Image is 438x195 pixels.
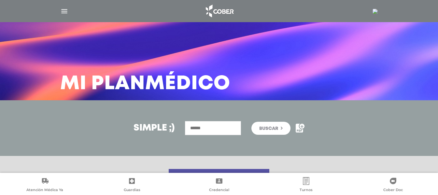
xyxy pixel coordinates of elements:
[88,177,175,194] a: Guardias
[1,177,88,194] a: Atención Médica Ya
[176,177,262,194] a: Credencial
[259,126,278,131] span: Buscar
[209,188,229,193] span: Credencial
[300,188,313,193] span: Turnos
[26,188,63,193] span: Atención Médica Ya
[262,177,349,194] a: Turnos
[373,9,378,14] img: 7294
[134,124,175,133] h3: Simple ;)
[60,76,230,92] h3: Mi Plan Médico
[251,122,290,135] button: Buscar
[124,188,140,193] span: Guardias
[350,177,437,194] a: Cober Doc
[202,3,236,19] img: logo_cober_home-white.png
[383,188,403,193] span: Cober Doc
[60,7,68,15] img: Cober_menu-lines-white.svg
